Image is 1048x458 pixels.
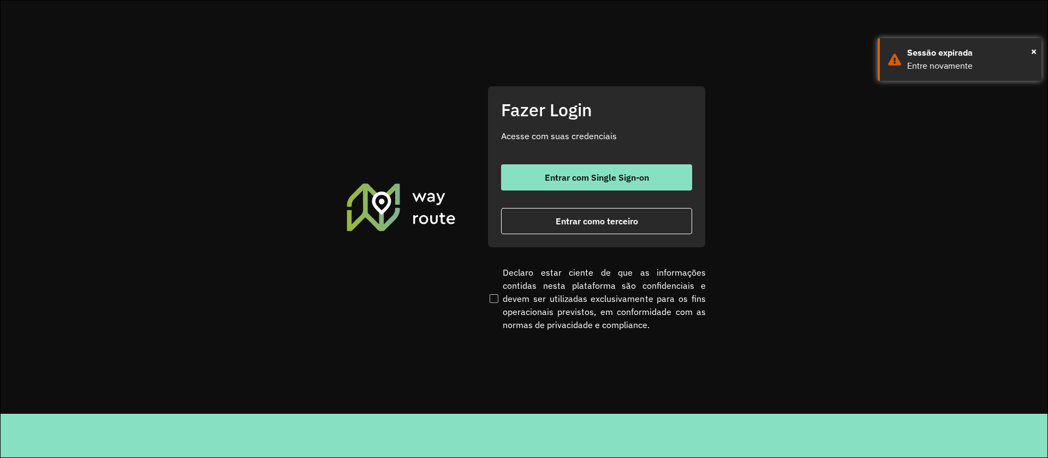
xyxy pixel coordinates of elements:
img: Roteirizador AmbevTech [345,182,457,232]
h2: Fazer Login [501,99,692,120]
p: Acesse com suas credenciais [501,129,692,142]
button: button [501,208,692,234]
button: button [501,164,692,191]
div: Sessão expirada [907,46,1033,60]
label: Declaro estar ciente de que as informações contidas nesta plataforma são confidenciais e devem se... [487,266,706,331]
span: × [1031,43,1037,60]
div: Entre novamente [907,60,1033,73]
button: Close [1031,43,1037,60]
span: Entrar com Single Sign-on [545,173,649,182]
span: Entrar como terceiro [556,217,638,225]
